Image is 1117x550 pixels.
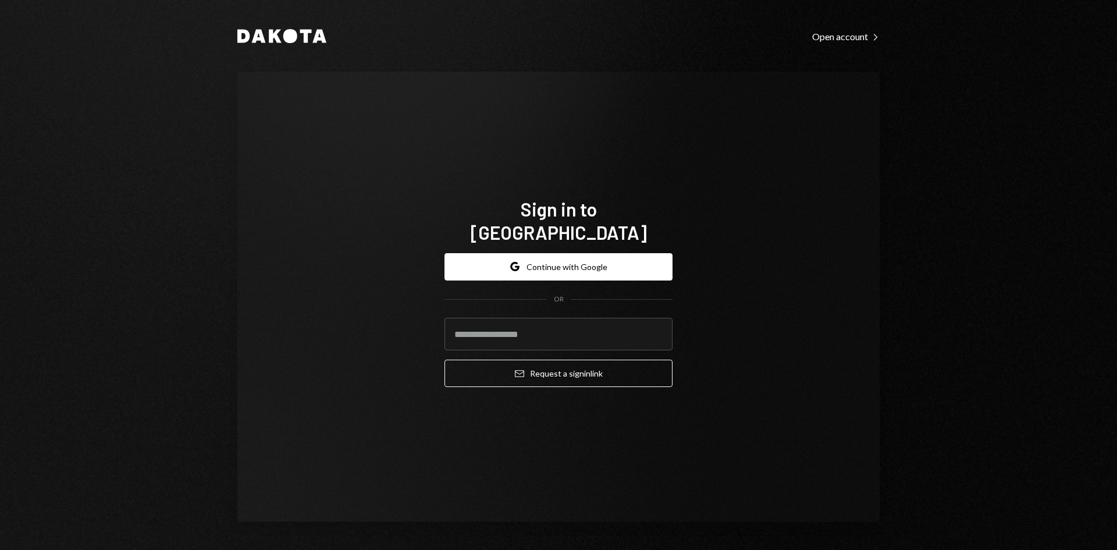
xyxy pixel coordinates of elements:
a: Open account [812,30,880,42]
button: Continue with Google [444,253,673,281]
div: OR [554,294,564,304]
h1: Sign in to [GEOGRAPHIC_DATA] [444,197,673,244]
button: Request a signinlink [444,360,673,387]
div: Open account [812,31,880,42]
